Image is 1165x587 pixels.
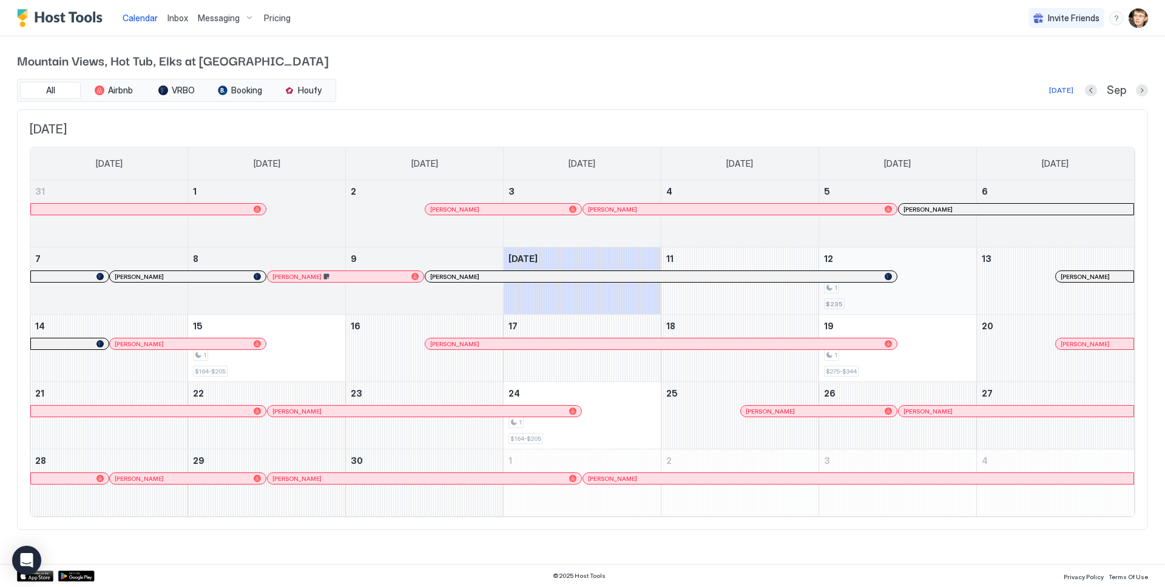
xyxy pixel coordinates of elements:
a: September 13, 2025 [977,247,1134,270]
a: September 2, 2025 [346,180,503,203]
td: September 30, 2025 [346,449,504,517]
a: August 31, 2025 [30,180,187,203]
span: 9 [351,253,357,264]
div: [PERSON_NAME] [272,408,576,415]
span: Houfy [298,85,322,96]
button: All [20,82,81,99]
span: Terms Of Use [1109,573,1148,580]
span: 11 [666,253,674,264]
span: 23 [351,388,362,398]
span: $164-$205 [195,367,226,375]
span: Calendar [123,13,158,23]
td: October 1, 2025 [504,449,661,517]
span: [PERSON_NAME] [115,273,164,281]
span: [PERSON_NAME] [588,475,637,483]
a: September 10, 2025 [504,247,661,270]
span: 29 [193,455,204,466]
span: 30 [351,455,363,466]
td: September 29, 2025 [188,449,346,517]
span: 5 [824,186,830,196]
div: [PERSON_NAME] [115,273,262,281]
a: Monday [241,147,292,180]
td: September 22, 2025 [188,382,346,449]
div: [PERSON_NAME] [588,206,892,213]
span: 28 [35,455,46,466]
div: [PERSON_NAME] [430,340,892,348]
span: 14 [35,321,45,331]
td: September 21, 2025 [30,382,188,449]
td: September 13, 2025 [976,247,1134,315]
a: September 16, 2025 [346,315,503,337]
span: 26 [824,388,836,398]
span: Airbnb [108,85,133,96]
span: 22 [193,388,204,398]
span: 1 [834,284,837,292]
a: September 15, 2025 [188,315,345,337]
div: [PERSON_NAME] [746,408,892,415]
span: 12 [824,253,833,264]
a: September 12, 2025 [819,247,976,270]
td: September 17, 2025 [504,315,661,382]
span: 1 [834,351,837,359]
span: [DATE] [30,122,1135,137]
a: September 25, 2025 [661,382,819,404]
td: September 20, 2025 [976,315,1134,382]
span: [PERSON_NAME] [1061,340,1110,348]
a: Saturday [1030,147,1081,180]
span: [PERSON_NAME] [430,340,479,348]
a: Host Tools Logo [17,9,108,27]
span: 1 [519,418,522,426]
a: Inbox [167,12,188,24]
a: October 2, 2025 [661,449,819,472]
a: September 9, 2025 [346,247,503,270]
td: September 9, 2025 [346,247,504,315]
span: 1 [508,455,512,466]
a: September 4, 2025 [661,180,819,203]
td: August 31, 2025 [30,180,188,247]
span: 21 [35,388,44,398]
span: [PERSON_NAME] [115,475,164,483]
div: [PERSON_NAME] [588,475,1129,483]
a: September 20, 2025 [977,315,1134,337]
a: September 14, 2025 [30,315,187,337]
a: Privacy Policy [1064,569,1104,582]
td: September 4, 2025 [661,180,819,247]
div: Google Play Store [58,571,95,582]
div: [PERSON_NAME] [115,340,262,348]
td: October 2, 2025 [661,449,819,517]
span: Messaging [198,13,240,24]
td: September 7, 2025 [30,247,188,315]
span: [DATE] [96,158,123,169]
div: Open Intercom Messenger [12,546,41,575]
span: [PERSON_NAME] [272,273,322,281]
td: September 26, 2025 [819,382,976,449]
td: September 8, 2025 [188,247,346,315]
span: [PERSON_NAME] [272,475,322,483]
a: September 22, 2025 [188,382,345,404]
td: September 19, 2025 [819,315,976,382]
a: October 4, 2025 [977,449,1134,472]
div: menu [1109,11,1124,25]
a: September 29, 2025 [188,449,345,472]
div: App Store [17,571,53,582]
span: 1 [203,351,206,359]
td: September 23, 2025 [346,382,504,449]
span: [PERSON_NAME] [1061,273,1110,281]
button: Houfy [272,82,333,99]
a: September 30, 2025 [346,449,503,472]
a: Calendar [123,12,158,24]
span: 7 [35,253,41,264]
div: User profile [1129,8,1148,28]
span: [PERSON_NAME] [588,206,637,213]
div: [PERSON_NAME] [1061,273,1129,281]
span: 4 [982,455,988,466]
span: [DATE] [1042,158,1069,169]
a: October 1, 2025 [504,449,661,472]
a: September 27, 2025 [977,382,1134,404]
span: [DATE] [569,158,595,169]
span: $275-$344 [826,367,857,375]
div: [PERSON_NAME] [1061,340,1129,348]
button: Airbnb [83,82,144,99]
a: September 17, 2025 [504,315,661,337]
a: September 7, 2025 [30,247,187,270]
